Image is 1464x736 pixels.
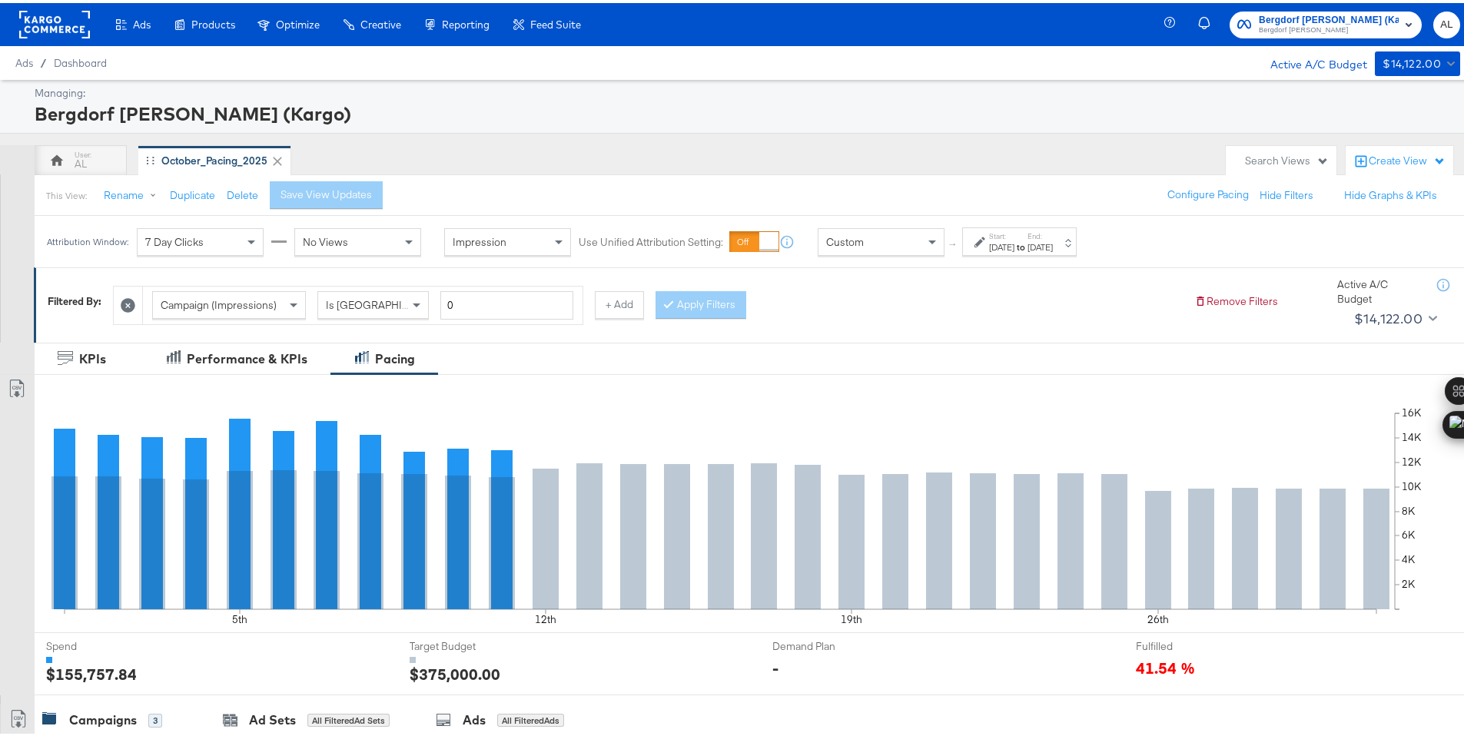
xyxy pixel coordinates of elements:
text: 5th [232,610,247,624]
div: Drag to reorder tab [146,153,154,161]
span: Spend [46,636,161,651]
button: Remove Filters [1194,291,1278,306]
div: Campaigns [69,708,137,726]
text: 6K [1402,525,1416,539]
div: Create View [1369,151,1446,166]
span: Impression [453,232,506,246]
div: This View: [46,187,87,199]
button: Hide Graphs & KPIs [1344,185,1437,200]
text: 12th [535,610,556,624]
span: Demand Plan [772,636,888,651]
span: Reporting [442,15,490,28]
span: Bergdorf [PERSON_NAME] (Kargo) [1259,9,1399,25]
text: 14K [1402,428,1422,442]
button: AL [1433,8,1460,35]
div: All Filtered Ad Sets [307,711,390,724]
text: 10K [1402,477,1422,491]
button: Rename [93,179,173,207]
div: KPIs [79,347,106,365]
text: 4K [1402,550,1416,564]
div: $14,122.00 [1383,51,1441,71]
span: Feed Suite [530,15,581,28]
span: Custom [826,232,864,246]
button: Hide Filters [1260,185,1313,200]
label: Start: [989,228,1014,238]
div: Bergdorf [PERSON_NAME] (Kargo) [35,98,1456,124]
span: 7 Day Clicks [145,232,204,246]
div: Performance & KPIs [187,347,307,365]
span: 41.54 % [1136,654,1195,675]
button: Configure Pacing [1157,178,1260,206]
div: $375,000.00 [410,660,500,682]
span: Optimize [276,15,320,28]
div: All Filtered Ads [497,711,564,724]
text: 16K [1402,403,1422,417]
div: [DATE] [1027,238,1053,250]
span: AL [1439,13,1454,31]
span: Ads [15,54,33,66]
div: Attribution Window: [46,234,129,244]
text: 26th [1147,610,1169,624]
div: Filtered By: [48,291,101,306]
span: Campaign (Impressions) [161,295,277,309]
strong: to [1014,238,1027,250]
span: Products [191,15,235,28]
span: Ads [133,15,151,28]
div: Search Views [1245,151,1329,165]
span: Creative [360,15,401,28]
label: End: [1027,228,1053,238]
button: Delete [227,185,258,200]
span: Fulfilled [1136,636,1251,651]
button: $14,122.00 [1375,48,1460,73]
a: Dashboard [54,54,107,66]
span: No Views [303,232,348,246]
button: Bergdorf [PERSON_NAME] (Kargo)Bergdorf [PERSON_NAME] [1230,8,1422,35]
span: ↑ [946,239,961,244]
button: + Add [595,288,644,316]
text: 2K [1402,575,1416,588]
div: $14,122.00 [1354,304,1423,327]
span: / [33,54,54,66]
div: - [772,654,778,676]
div: 3 [148,711,162,724]
text: 19th [841,610,862,624]
button: $14,122.00 [1348,303,1440,328]
text: 8K [1402,502,1416,516]
div: Active A/C Budget [1337,274,1422,303]
div: AL [75,154,87,168]
div: October_Pacing_2025 [161,151,267,165]
div: [DATE] [989,238,1014,250]
input: Enter a number [440,288,573,317]
div: Active A/C Budget [1254,48,1367,71]
div: $155,757.84 [46,660,137,682]
div: Ad Sets [249,708,296,726]
text: 12K [1402,453,1422,466]
button: Duplicate [170,185,215,200]
div: Pacing [375,347,415,365]
div: Managing: [35,83,1456,98]
div: Ads [463,708,486,726]
span: Is [GEOGRAPHIC_DATA] [326,295,443,309]
span: Bergdorf [PERSON_NAME] [1259,22,1399,34]
span: Target Budget [410,636,525,651]
label: Use Unified Attribution Setting: [579,232,723,247]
